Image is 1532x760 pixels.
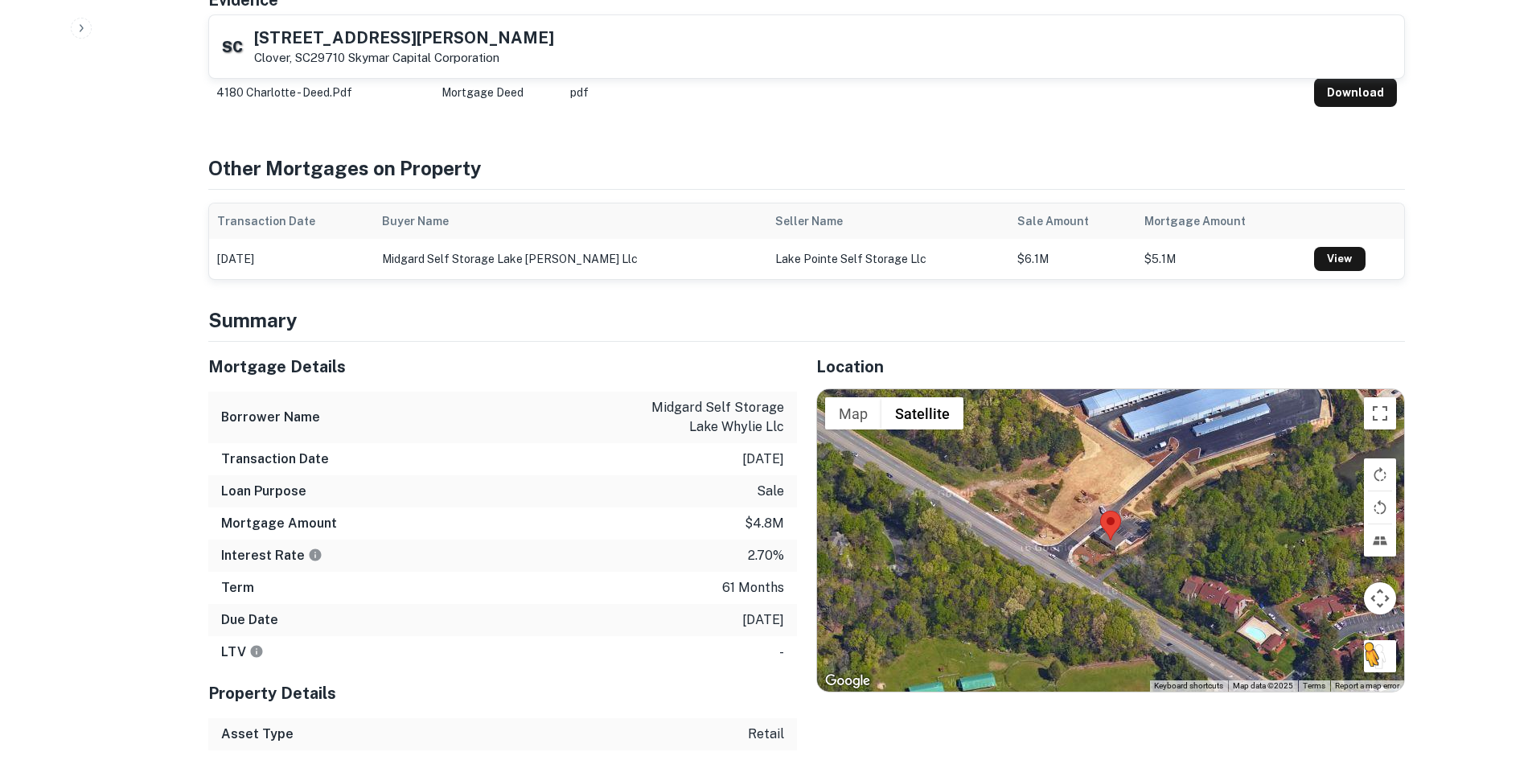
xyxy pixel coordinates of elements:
h6: Due Date [221,610,278,630]
img: Google [821,671,874,692]
td: 4180 charlotte - deed.pdf [208,70,433,115]
td: pdf [562,70,1306,115]
h5: Location [816,355,1405,379]
h6: Mortgage Amount [221,514,337,533]
button: Drag Pegman onto the map to open Street View [1364,640,1396,672]
button: Download [1314,78,1397,107]
h6: Interest Rate [221,546,322,565]
h6: Borrower Name [221,408,320,427]
th: Transaction Date [209,203,374,239]
p: Clover, SC29710 [254,51,554,65]
td: lake pointe self storage llc [767,239,1009,279]
h5: [STREET_ADDRESS][PERSON_NAME] [254,30,554,46]
button: Tilt map [1364,524,1396,557]
th: Buyer Name [374,203,767,239]
p: [DATE] [742,450,784,469]
button: Show satellite imagery [881,397,963,429]
svg: The interest rates displayed on the website are for informational purposes only and may be report... [308,548,322,562]
h6: Loan Purpose [221,482,306,501]
p: $4.8m [745,514,784,533]
button: Toggle fullscreen view [1364,397,1396,429]
h5: Property Details [208,681,797,705]
td: $5.1M [1136,239,1306,279]
p: 2.70% [748,546,784,565]
h5: Mortgage Details [208,355,797,379]
p: - [779,643,784,662]
a: Report a map error [1335,681,1399,690]
p: [DATE] [742,610,784,630]
h6: LTV [221,643,264,662]
h6: Term [221,578,254,598]
button: Rotate map counterclockwise [1364,491,1396,524]
th: Mortgage Amount [1136,203,1306,239]
a: Terms [1303,681,1325,690]
h4: Summary [208,306,1405,335]
p: retail [748,725,784,744]
h6: Transaction Date [221,450,329,469]
svg: LTVs displayed on the website are for informational purposes only and may be reported incorrectly... [249,644,264,659]
span: Map data ©2025 [1233,681,1293,690]
td: $6.1M [1009,239,1136,279]
th: Sale Amount [1009,203,1136,239]
button: Keyboard shortcuts [1154,680,1223,692]
button: Map camera controls [1364,582,1396,614]
th: Seller Name [767,203,1009,239]
iframe: Chat Widget [1452,631,1532,709]
td: Mortgage Deed [433,70,562,115]
button: Rotate map clockwise [1364,458,1396,491]
a: Open this area in Google Maps (opens a new window) [821,671,874,692]
h4: Other Mortgages on Property [208,154,1405,183]
p: S C [222,36,241,58]
a: View [1314,247,1366,271]
p: sale [757,482,784,501]
td: [DATE] [209,239,374,279]
p: 61 months [722,578,784,598]
td: midgard self storage lake [PERSON_NAME] llc [374,239,767,279]
a: Skymar Capital Corporation [348,51,499,64]
h6: Asset Type [221,725,294,744]
p: midgard self storage lake whylie llc [639,398,784,437]
button: Show street map [825,397,881,429]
